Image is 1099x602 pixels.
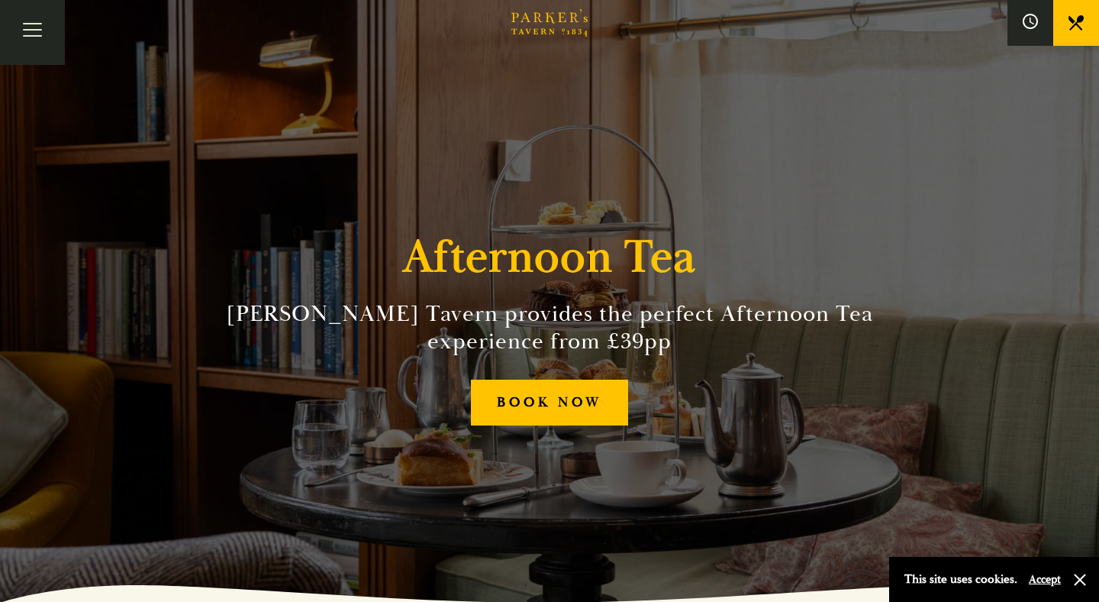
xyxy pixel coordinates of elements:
h1: Afternoon Tea [403,230,696,285]
a: BOOK NOW [471,380,628,426]
p: This site uses cookies. [904,568,1017,591]
button: Accept [1029,572,1061,587]
h2: [PERSON_NAME] Tavern provides the perfect Afternoon Tea experience from £39pp [201,300,898,355]
button: Close and accept [1072,572,1088,587]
